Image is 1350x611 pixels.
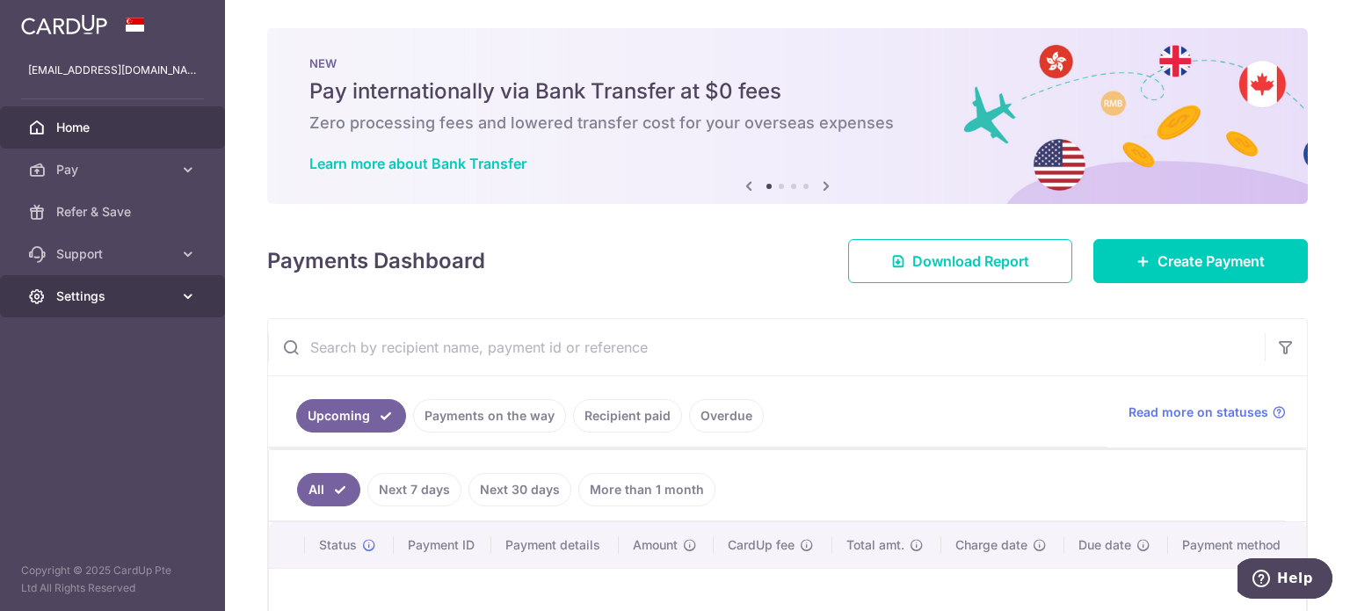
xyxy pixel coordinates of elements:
[268,319,1265,375] input: Search by recipient name, payment id or reference
[309,56,1266,70] p: NEW
[1158,251,1265,272] span: Create Payment
[309,113,1266,134] h6: Zero processing fees and lowered transfer cost for your overseas expenses
[846,536,904,554] span: Total amt.
[728,536,795,554] span: CardUp fee
[1129,404,1268,421] span: Read more on statuses
[28,62,197,79] p: [EMAIL_ADDRESS][DOMAIN_NAME]
[633,536,678,554] span: Amount
[40,12,76,28] span: Help
[309,77,1266,105] h5: Pay internationally via Bank Transfer at $0 fees
[413,399,566,433] a: Payments on the way
[689,399,764,433] a: Overdue
[848,239,1072,283] a: Download Report
[1168,522,1306,568] th: Payment method
[21,14,107,35] img: CardUp
[309,155,526,172] a: Learn more about Bank Transfer
[1078,536,1131,554] span: Due date
[367,473,461,506] a: Next 7 days
[1093,239,1308,283] a: Create Payment
[56,287,172,305] span: Settings
[56,119,172,136] span: Home
[56,203,172,221] span: Refer & Save
[578,473,715,506] a: More than 1 month
[267,245,485,277] h4: Payments Dashboard
[912,251,1029,272] span: Download Report
[955,536,1027,554] span: Charge date
[1237,558,1332,602] iframe: Opens a widget where you can find more information
[267,28,1308,204] img: Bank transfer banner
[1129,404,1286,421] a: Read more on statuses
[573,399,682,433] a: Recipient paid
[296,399,406,433] a: Upcoming
[468,473,571,506] a: Next 30 days
[394,522,492,568] th: Payment ID
[297,473,360,506] a: All
[56,161,172,178] span: Pay
[319,536,357,554] span: Status
[56,245,172,263] span: Support
[491,522,619,568] th: Payment details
